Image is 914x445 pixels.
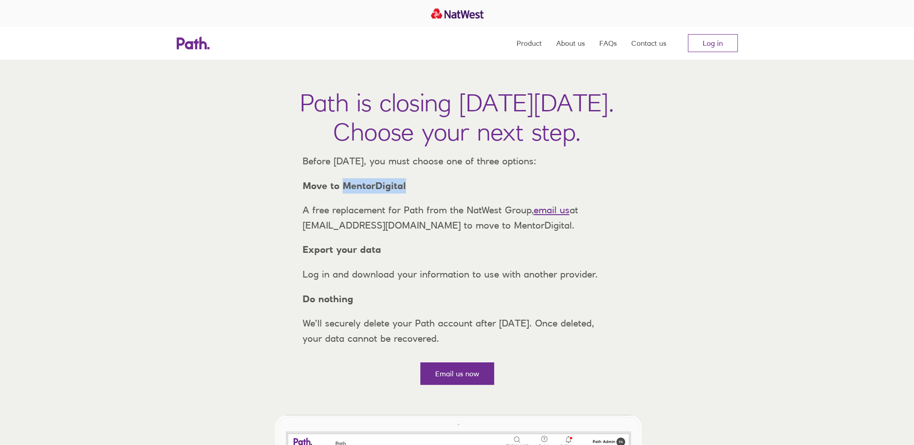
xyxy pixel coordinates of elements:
a: Contact us [631,27,666,59]
a: Email us now [420,362,494,385]
p: We’ll securely delete your Path account after [DATE]. Once deleted, your data cannot be recovered. [295,316,619,346]
a: email us [534,204,570,216]
strong: Move to MentorDigital [303,180,406,191]
a: FAQs [599,27,617,59]
h1: Path is closing [DATE][DATE]. Choose your next step. [300,88,614,146]
a: Product [517,27,542,59]
a: Log in [688,34,738,52]
strong: Do nothing [303,293,353,304]
p: A free replacement for Path from the NatWest Group, at [EMAIL_ADDRESS][DOMAIN_NAME] to move to Me... [295,203,619,233]
a: About us [556,27,585,59]
p: Before [DATE], you must choose one of three options: [295,154,619,169]
strong: Export your data [303,244,381,255]
p: Log in and download your information to use with another provider. [295,267,619,282]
